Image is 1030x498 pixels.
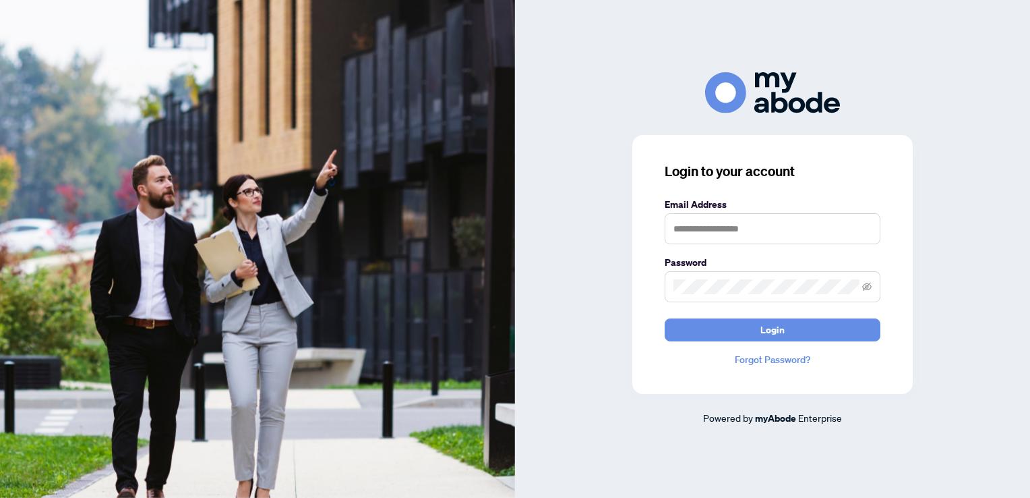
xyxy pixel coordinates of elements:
button: Login [665,319,880,341]
span: Enterprise [798,412,842,424]
h3: Login to your account [665,162,880,181]
a: myAbode [755,411,796,426]
span: Powered by [703,412,753,424]
span: eye-invisible [862,282,872,292]
span: Login [760,319,785,341]
a: Forgot Password? [665,352,880,367]
label: Password [665,255,880,270]
img: ma-logo [705,72,840,113]
label: Email Address [665,197,880,212]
